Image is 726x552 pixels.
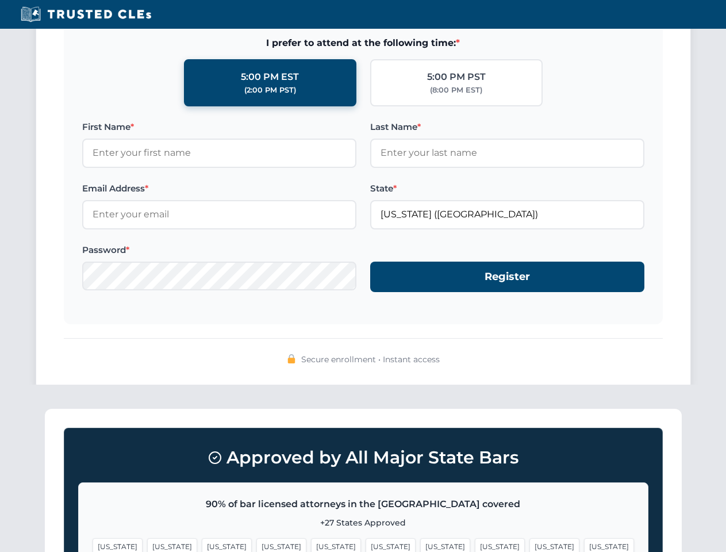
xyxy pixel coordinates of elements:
[430,85,482,96] div: (8:00 PM EST)
[370,262,644,292] button: Register
[17,6,155,23] img: Trusted CLEs
[370,200,644,229] input: Florida (FL)
[244,85,296,96] div: (2:00 PM PST)
[93,497,634,512] p: 90% of bar licensed attorneys in the [GEOGRAPHIC_DATA] covered
[82,182,356,195] label: Email Address
[93,516,634,529] p: +27 States Approved
[370,182,644,195] label: State
[370,139,644,167] input: Enter your last name
[370,120,644,134] label: Last Name
[82,243,356,257] label: Password
[287,354,296,363] img: 🔒
[82,200,356,229] input: Enter your email
[78,442,648,473] h3: Approved by All Major State Bars
[427,70,486,85] div: 5:00 PM PST
[301,353,440,366] span: Secure enrollment • Instant access
[82,139,356,167] input: Enter your first name
[82,120,356,134] label: First Name
[241,70,299,85] div: 5:00 PM EST
[82,36,644,51] span: I prefer to attend at the following time:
